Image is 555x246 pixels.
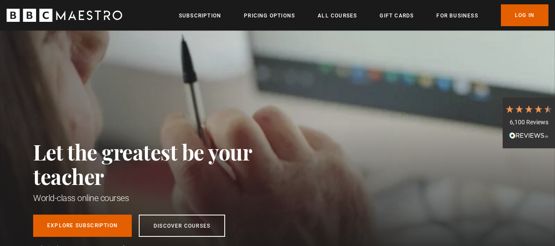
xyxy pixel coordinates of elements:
nav: Primary [179,4,548,26]
div: Read All Reviews [505,131,553,142]
a: For business [436,11,478,20]
img: REVIEWS.io [509,132,548,138]
div: 6,100 Reviews [505,118,553,127]
svg: BBC Maestro [7,9,122,22]
div: 4.7 Stars [505,104,553,114]
a: All Courses [318,11,357,20]
a: Gift Cards [380,11,414,20]
a: Log In [501,4,548,26]
div: 6,100 ReviewsRead All Reviews [503,98,555,148]
a: Pricing Options [244,11,295,20]
h1: World-class online courses [33,192,291,204]
h2: Let the greatest be your teacher [33,140,291,188]
a: Subscription [179,11,221,20]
